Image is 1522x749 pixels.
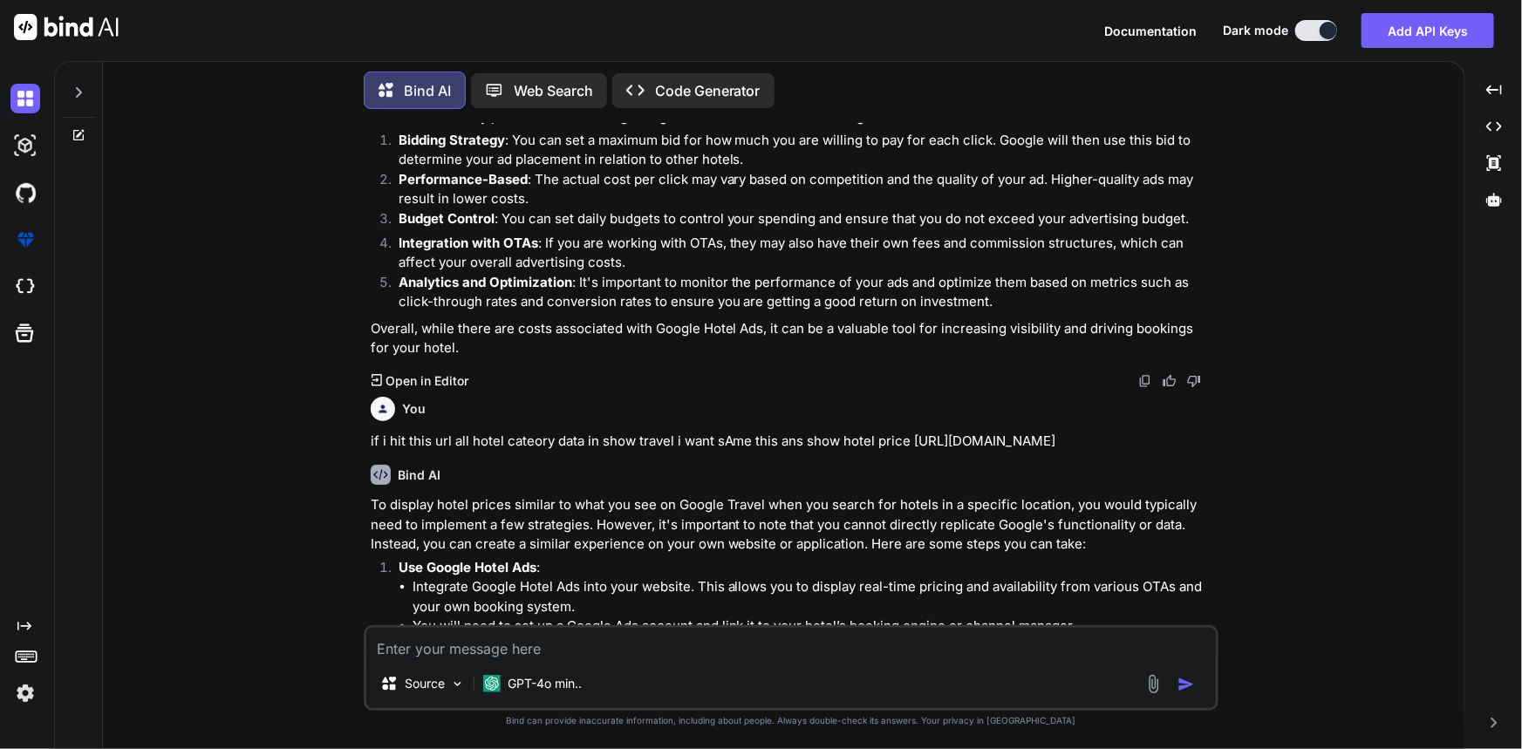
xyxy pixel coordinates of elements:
[514,80,593,101] p: Web Search
[405,675,445,692] p: Source
[1138,374,1152,388] img: copy
[399,273,1215,312] p: : It's important to monitor the performance of your ads and optimize them based on metrics such a...
[1104,22,1197,40] button: Documentation
[399,131,1215,170] p: : You can set a maximum bid for how much you are willing to pay for each click. Google will then ...
[399,171,528,187] strong: Performance-Based
[371,432,1215,452] p: if i hit this url all hotel cateory data in show travel i want sAme this ans show hotel price [UR...
[398,466,440,484] h6: Bind AI
[371,495,1215,555] p: To display hotel prices similar to what you see on Google Travel when you search for hotels in a ...
[508,675,582,692] p: GPT-4o min..
[10,272,40,302] img: cloudideIcon
[10,178,40,208] img: githubDark
[413,616,1215,637] li: You will need to set up a Google Ads account and link it to your hotel’s booking engine or channe...
[404,80,451,101] p: Bind AI
[10,225,40,255] img: premium
[402,400,426,418] h6: You
[1223,22,1288,39] span: Dark mode
[399,210,495,227] strong: Budget Control
[10,131,40,160] img: darkAi-studio
[399,559,536,575] strong: Use Google Hotel Ads
[1187,374,1201,388] img: dislike
[14,14,119,40] img: Bind AI
[1163,374,1177,388] img: like
[1177,676,1195,693] img: icon
[655,80,761,101] p: Code Generator
[1104,24,1197,38] span: Documentation
[1143,674,1164,694] img: attachment
[413,577,1215,616] li: Integrate Google Hotel Ads into your website. This allows you to display real-time pricing and av...
[399,132,505,148] strong: Bidding Strategy
[10,84,40,113] img: darkChat
[399,170,1215,209] p: : The actual cost per click may vary based on competition and the quality of your ad. Higher-qual...
[1362,13,1494,48] button: Add API Keys
[450,677,465,691] img: Pick Models
[371,319,1215,358] p: Overall, while there are costs associated with Google Hotel Ads, it can be a valuable tool for in...
[399,558,1215,578] p: :
[364,714,1218,727] p: Bind can provide inaccurate information, including about people. Always double-check its answers....
[399,235,538,251] strong: Integration with OTAs
[483,675,501,692] img: GPT-4o mini
[399,274,572,290] strong: Analytics and Optimization
[399,234,1215,273] p: : If you are working with OTAs, they may also have their own fees and commission structures, whic...
[386,372,468,390] p: Open in Editor
[10,678,40,708] img: settings
[399,209,1215,229] p: : You can set daily budgets to control your spending and ensure that you do not exceed your adver...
